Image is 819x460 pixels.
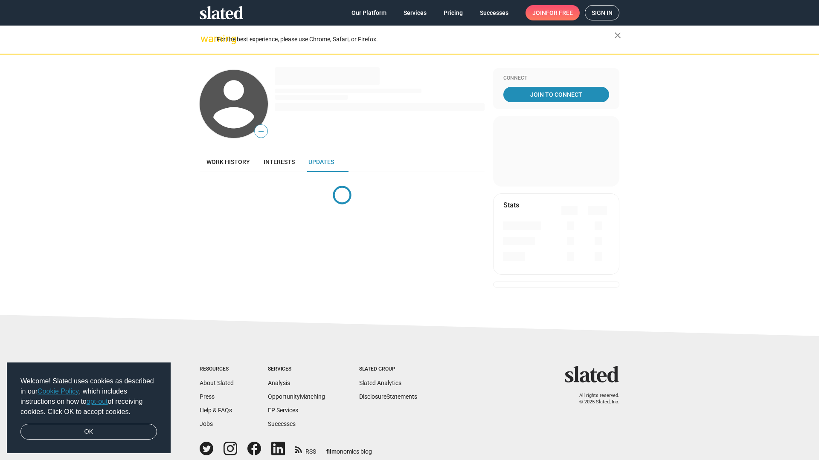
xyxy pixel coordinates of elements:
a: Join To Connect [503,87,609,102]
span: Welcome! Slated uses cookies as described in our , which includes instructions on how to of recei... [20,376,157,417]
span: Sign in [592,6,613,20]
span: Join [532,5,573,20]
a: Analysis [268,379,290,386]
div: Slated Group [359,366,417,373]
a: Services [397,5,433,20]
a: About Slated [200,379,234,386]
p: All rights reserved. © 2025 Slated, Inc. [570,393,619,405]
a: DisclosureStatements [359,393,417,400]
a: dismiss cookie message [20,424,157,440]
a: Slated Analytics [359,379,401,386]
a: Our Platform [345,5,393,20]
a: Cookie Policy [38,388,79,395]
a: RSS [295,443,316,456]
a: Pricing [437,5,470,20]
span: Work history [206,158,250,165]
div: Connect [503,75,609,82]
span: film [326,448,337,455]
div: Resources [200,366,234,373]
div: For the best experience, please use Chrome, Safari, or Firefox. [217,34,614,45]
a: Jobs [200,420,213,427]
span: Updates [308,158,334,165]
span: — [255,126,267,137]
mat-card-title: Stats [503,201,519,210]
a: OpportunityMatching [268,393,325,400]
span: Our Platform [351,5,386,20]
span: Pricing [444,5,463,20]
a: opt-out [87,398,108,405]
div: cookieconsent [7,362,171,454]
span: Successes [480,5,508,20]
mat-icon: close [613,30,623,40]
a: Help & FAQs [200,407,232,414]
a: Successes [473,5,515,20]
a: Interests [257,152,302,172]
span: Join To Connect [505,87,607,102]
a: Sign in [585,5,619,20]
a: Joinfor free [526,5,580,20]
span: Services [404,5,427,20]
span: for free [546,5,573,20]
a: Work history [200,152,257,172]
span: Interests [264,158,295,165]
a: filmonomics blog [326,441,372,456]
a: Press [200,393,215,400]
div: Services [268,366,325,373]
a: Updates [302,152,341,172]
a: EP Services [268,407,298,414]
a: Successes [268,420,296,427]
mat-icon: warning [200,34,211,44]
